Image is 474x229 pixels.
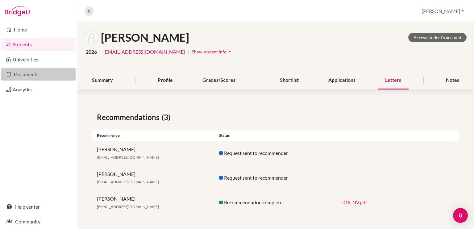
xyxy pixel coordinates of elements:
[103,48,185,56] a: [EMAIL_ADDRESS][DOMAIN_NAME]
[378,71,409,90] div: Letters
[1,215,76,228] a: Community
[86,48,97,56] span: 2026
[214,149,337,157] div: Request sent to recommender
[195,71,243,90] div: Grades/Scores
[1,201,76,213] a: Help center
[227,48,233,55] i: arrow_drop_down
[341,199,367,205] a: LOR_NV.pdf
[97,112,162,123] span: Recommendations
[97,180,159,184] span: [EMAIL_ADDRESS][DOMAIN_NAME]
[419,5,467,17] button: [PERSON_NAME]
[214,133,337,138] div: Status
[1,53,76,66] a: Universities
[85,31,98,44] img: Nicolas Vazquez's avatar
[92,195,214,210] div: [PERSON_NAME]
[321,71,363,90] div: Applications
[188,48,189,56] span: |
[192,47,233,56] button: Show student infoarrow_drop_down
[192,49,227,54] span: Show student info
[214,174,337,181] div: Request sent to recommender
[92,133,214,138] div: Recommender
[162,112,173,123] span: (3)
[214,199,337,206] div: Recommendation complete
[1,23,76,36] a: Home
[453,208,468,223] div: Open Intercom Messenger
[101,31,189,44] h1: [PERSON_NAME]
[97,204,159,209] span: [EMAIL_ADDRESS][DOMAIN_NAME]
[150,71,180,90] div: Profile
[92,146,214,160] div: [PERSON_NAME]
[1,68,76,81] a: Documents
[272,71,306,90] div: Shortlist
[1,38,76,51] a: Students
[92,170,214,185] div: [PERSON_NAME]
[99,48,101,56] span: |
[1,83,76,96] a: Analytics
[97,155,159,160] span: [EMAIL_ADDRESS][DOMAIN_NAME]
[5,6,30,16] img: Bridge-U
[85,71,120,90] div: Summary
[439,71,467,90] div: Notes
[408,33,467,42] a: Access student's account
